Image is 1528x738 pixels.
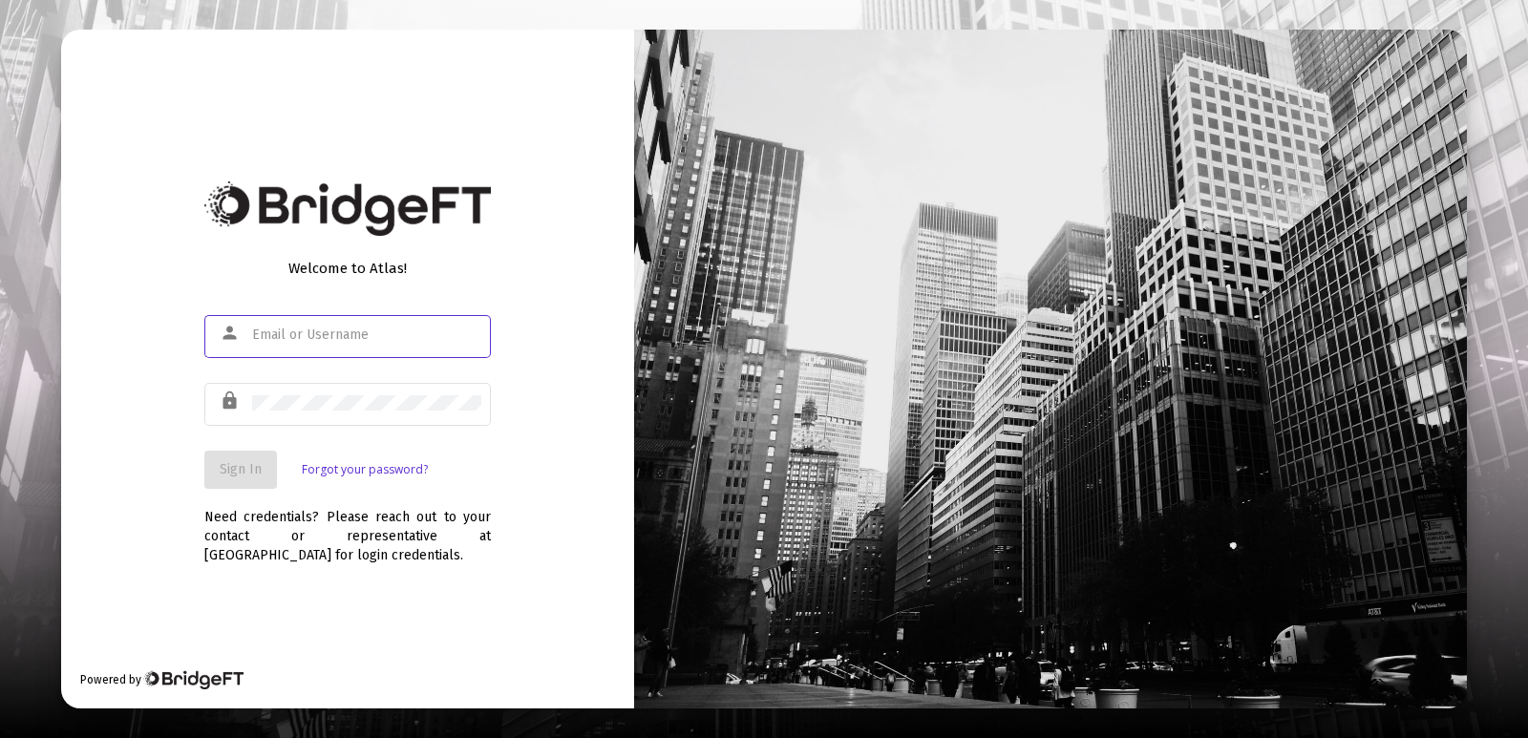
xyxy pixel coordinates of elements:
[302,460,428,479] a: Forgot your password?
[80,670,244,689] div: Powered by
[204,259,491,278] div: Welcome to Atlas!
[220,461,262,477] span: Sign In
[220,322,243,345] mat-icon: person
[252,327,481,343] input: Email or Username
[204,489,491,565] div: Need credentials? Please reach out to your contact or representative at [GEOGRAPHIC_DATA] for log...
[204,451,277,489] button: Sign In
[204,181,491,236] img: Bridge Financial Technology Logo
[220,390,243,412] mat-icon: lock
[143,670,244,689] img: Bridge Financial Technology Logo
